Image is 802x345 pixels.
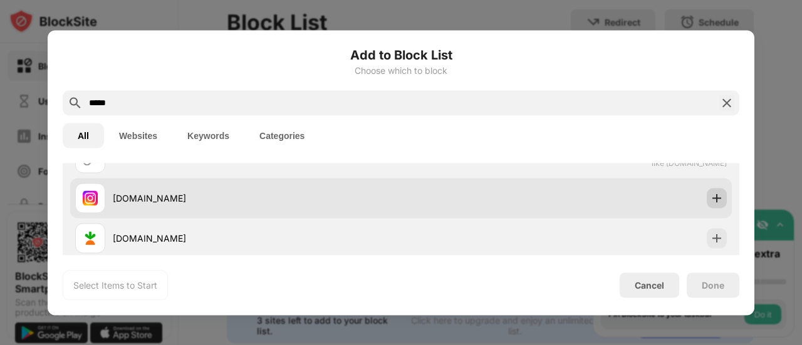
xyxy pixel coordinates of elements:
img: search-close [719,95,734,110]
div: [DOMAIN_NAME] [113,192,401,205]
div: Done [702,280,724,290]
button: Categories [244,123,320,148]
button: Keywords [172,123,244,148]
div: Choose which to block [63,65,739,75]
button: All [63,123,104,148]
h6: Add to Block List [63,45,739,64]
button: Websites [104,123,172,148]
img: favicons [83,190,98,205]
div: Select Items to Start [73,279,157,291]
div: Cancel [635,280,664,291]
div: [DOMAIN_NAME] [113,232,401,245]
img: favicons [83,230,98,245]
img: search.svg [68,95,83,110]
